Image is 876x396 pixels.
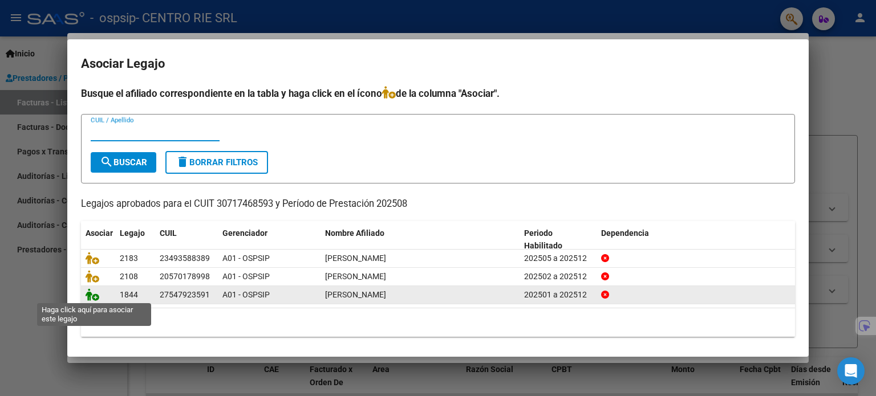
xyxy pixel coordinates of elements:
[115,221,155,259] datatable-header-cell: Legajo
[325,272,386,281] span: CASTRO LIAN EZEQUIEL
[524,288,592,301] div: 202501 a 202512
[524,270,592,283] div: 202502 a 202512
[176,157,258,168] span: Borrar Filtros
[160,288,210,301] div: 27547923591
[222,254,270,263] span: A01 - OSPSIP
[222,272,270,281] span: A01 - OSPSIP
[325,290,386,299] span: ACOSTA PAULINA SHERMIE
[218,221,321,259] datatable-header-cell: Gerenciador
[81,308,795,337] div: 3 registros
[81,86,795,101] h4: Busque el afiliado correspondiente en la tabla y haga click en el ícono de la columna "Asociar".
[524,252,592,265] div: 202505 a 202512
[100,157,147,168] span: Buscar
[601,228,649,238] span: Dependencia
[524,228,562,251] span: Periodo Habilitado
[837,357,865,385] div: Open Intercom Messenger
[86,228,113,238] span: Asociar
[120,254,138,263] span: 2183
[160,252,210,265] div: 23493588389
[176,155,189,169] mat-icon: delete
[100,155,113,169] mat-icon: search
[222,228,267,238] span: Gerenciador
[160,228,177,238] span: CUIL
[81,53,795,75] h2: Asociar Legajo
[155,221,218,259] datatable-header-cell: CUIL
[165,151,268,174] button: Borrar Filtros
[120,228,145,238] span: Legajo
[81,221,115,259] datatable-header-cell: Asociar
[222,290,270,299] span: A01 - OSPSIP
[325,254,386,263] span: CORNARA LUCA AGUSTIN
[81,197,795,211] p: Legajos aprobados para el CUIT 30717468593 y Período de Prestación 202508
[597,221,796,259] datatable-header-cell: Dependencia
[321,221,520,259] datatable-header-cell: Nombre Afiliado
[160,270,210,283] div: 20570178998
[120,290,138,299] span: 1844
[520,221,597,259] datatable-header-cell: Periodo Habilitado
[120,272,138,281] span: 2108
[91,152,156,173] button: Buscar
[325,228,384,238] span: Nombre Afiliado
